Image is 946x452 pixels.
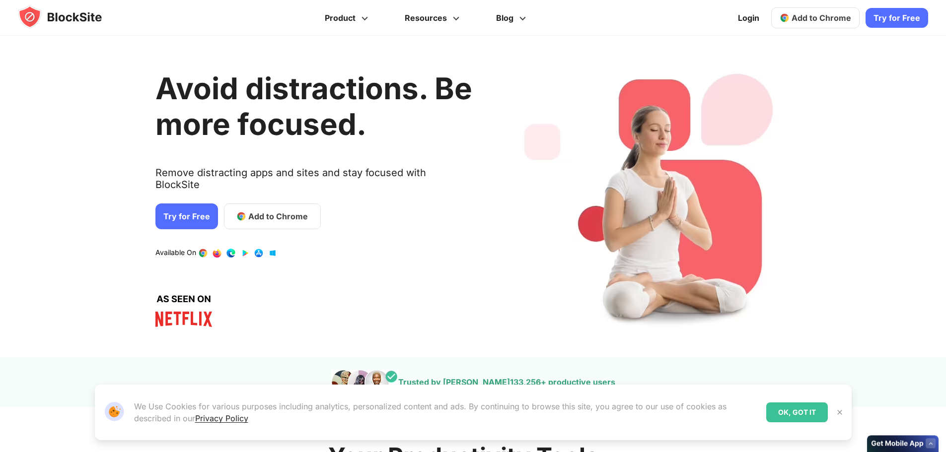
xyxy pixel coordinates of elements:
h1: Avoid distractions. Be more focused. [155,70,472,142]
a: Add to Chrome [771,7,860,28]
a: Login [732,6,765,30]
div: OK, GOT IT [766,402,828,422]
img: blocksite-icon.5d769676.svg [18,5,121,29]
img: chrome-icon.svg [780,13,790,23]
span: Add to Chrome [792,13,851,23]
button: Close [833,406,846,419]
a: Privacy Policy [195,413,248,423]
a: Try for Free [155,203,218,229]
span: Add to Chrome [248,210,308,222]
text: Remove distracting apps and sites and stay focused with BlockSite [155,167,472,198]
p: We Use Cookies for various purposes including analytics, personalized content and ads. By continu... [134,400,758,424]
a: Try for Free [866,8,928,28]
img: pepole images [331,370,398,394]
img: Close [836,408,844,416]
text: Available On [155,248,196,258]
a: Add to Chrome [224,203,321,229]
